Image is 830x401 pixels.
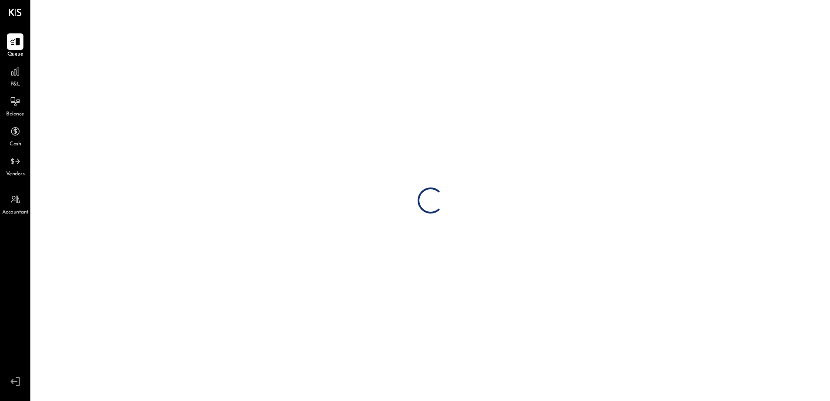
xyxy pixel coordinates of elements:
span: Vendors [6,171,25,178]
a: Accountant [0,191,30,217]
span: P&L [10,81,20,89]
a: Vendors [0,153,30,178]
span: Cash [10,141,21,148]
a: Balance [0,93,30,118]
span: Queue [7,51,23,59]
span: Accountant [2,209,29,217]
span: Balance [6,111,24,118]
a: P&L [0,63,30,89]
a: Cash [0,123,30,148]
a: Queue [0,33,30,59]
